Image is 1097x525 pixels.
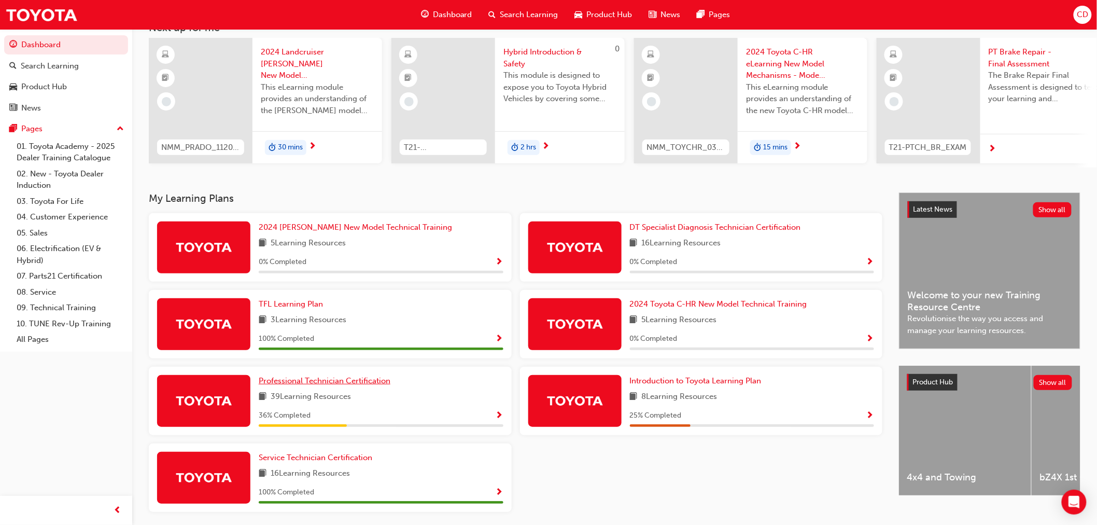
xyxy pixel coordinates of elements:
span: TFL Learning Plan [259,299,323,309]
span: up-icon [117,122,124,136]
span: guage-icon [9,40,17,50]
a: 07. Parts21 Certification [12,268,128,284]
span: news-icon [649,8,657,21]
a: 2024 Toyota C-HR New Model Technical Training [630,298,811,310]
span: prev-icon [114,504,122,517]
img: Trak [5,3,78,26]
span: DT Specialist Diagnosis Technician Certification [630,223,801,232]
span: 0 % Completed [259,256,306,268]
span: 5 Learning Resources [642,314,717,327]
a: Service Technician Certification [259,452,376,464]
span: 5 Learning Resources [271,237,346,250]
img: Trak [175,468,232,487]
a: 09. Technical Training [12,300,128,316]
span: 2024 Toyota C-HR New Model Technical Training [630,299,807,309]
div: Open Intercom Messenger [1062,490,1087,515]
span: 25 % Completed [630,410,682,422]
span: guage-icon [421,8,429,21]
span: booktick-icon [648,72,655,85]
span: learningResourceType_ELEARNING-icon [648,48,655,62]
div: Search Learning [21,60,79,72]
a: NMM_TOYCHR_032024_MODULE_12024 Toyota C-HR eLearning New Model Mechanisms - Model Outline (Module... [634,38,867,163]
span: book-icon [630,314,638,327]
a: News [4,99,128,118]
span: News [661,9,681,21]
span: NMM_PRADO_112024_MODULE_1 [161,142,240,154]
img: Trak [175,392,232,410]
span: book-icon [630,391,638,404]
a: car-iconProduct Hub [567,4,641,25]
a: Dashboard [4,35,128,54]
span: car-icon [9,82,17,92]
span: 3 Learning Resources [271,314,346,327]
span: 8 Learning Resources [642,391,718,404]
a: Product HubShow all [907,374,1072,391]
span: Service Technician Certification [259,453,372,462]
span: Dashboard [433,9,472,21]
span: learningRecordVerb_NONE-icon [162,97,171,106]
span: 2 hrs [521,142,536,154]
span: Product Hub [587,9,632,21]
span: search-icon [489,8,496,21]
span: Show Progress [866,258,874,267]
span: This eLearning module provides an understanding of the new Toyota C-HR model line-up and their Ka... [746,81,859,117]
span: 16 Learning Resources [271,467,350,480]
a: guage-iconDashboard [413,4,481,25]
img: Trak [546,392,603,410]
span: car-icon [575,8,583,21]
span: learningResourceType_ELEARNING-icon [162,48,170,62]
span: 16 Learning Resources [642,237,721,250]
span: book-icon [259,391,266,404]
a: 10. TUNE Rev-Up Training [12,316,128,332]
a: search-iconSearch Learning [481,4,567,25]
div: Product Hub [21,81,67,93]
button: DashboardSearch LearningProduct HubNews [4,33,128,119]
span: book-icon [630,237,638,250]
span: NMM_TOYCHR_032024_MODULE_1 [646,142,725,154]
button: Show Progress [496,256,503,269]
span: CD [1077,9,1088,21]
div: News [21,102,41,114]
button: Show all [1033,202,1072,217]
span: Revolutionise the way you access and manage your learning resources. [908,313,1072,336]
div: Pages [21,123,43,135]
span: Show Progress [866,335,874,344]
a: pages-iconPages [689,4,739,25]
span: booktick-icon [162,72,170,85]
span: 0 % Completed [630,256,678,268]
a: Product Hub [4,77,128,96]
span: book-icon [259,314,266,327]
span: duration-icon [511,141,518,155]
span: booktick-icon [890,72,897,85]
button: CD [1074,6,1092,24]
span: Search Learning [500,9,558,21]
span: 2024 Landcruiser [PERSON_NAME] New Model Mechanisms - Model Outline 1 [261,46,374,81]
a: 06. Electrification (EV & Hybrid) [12,241,128,268]
span: Introduction to Toyota Learning Plan [630,376,762,385]
span: Hybrid Introduction & Safety [503,46,616,70]
a: Introduction to Toyota Learning Plan [630,375,766,387]
span: This module is designed to expose you to Toyota Hybrid Vehicles by covering some history of the H... [503,70,616,105]
span: Product Hub [913,378,953,386]
button: Show Progress [866,333,874,346]
span: 0 [615,44,620,53]
span: duration-icon [754,141,761,155]
span: next-icon [542,142,550,151]
a: Professional Technician Certification [259,375,395,387]
a: 02. New - Toyota Dealer Induction [12,166,128,194]
button: Show Progress [866,409,874,422]
a: All Pages [12,331,128,348]
a: 04. Customer Experience [12,209,128,225]
span: Show Progress [496,258,503,267]
span: This eLearning module provides an understanding of the [PERSON_NAME] model line-up and its Katash... [261,81,374,117]
a: TFL Learning Plan [259,298,327,310]
span: 0 % Completed [630,333,678,345]
a: 4x4 and Towing [899,366,1031,495]
h3: My Learning Plans [149,192,882,204]
span: book-icon [259,237,266,250]
span: booktick-icon [405,72,412,85]
a: 2024 [PERSON_NAME] New Model Technical Training [259,222,456,233]
span: pages-icon [9,125,17,134]
a: 05. Sales [12,225,128,241]
span: news-icon [9,104,17,113]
